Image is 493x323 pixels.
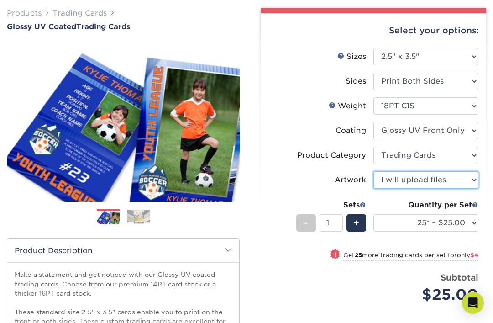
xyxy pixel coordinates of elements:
[334,250,336,259] span: !
[373,200,478,211] div: Quantity per Set
[52,9,107,17] a: Trading Cards
[7,42,240,203] img: Glossy UV Coated 01
[297,150,366,161] div: Product Category
[441,272,478,282] strong: Subtotal
[470,252,478,259] span: $4
[343,252,478,261] small: Get more trading cards per set for
[337,51,366,62] div: Sizes
[346,76,366,87] div: Sides
[304,216,308,230] span: -
[7,22,240,31] h1: Trading Cards
[296,200,366,211] div: Sets
[457,252,478,259] span: only
[329,101,366,111] div: Weight
[7,9,42,17] a: Products
[380,284,478,306] div: $25.00
[97,210,120,226] img: Trading Cards 01
[355,252,362,259] strong: 25
[268,13,479,48] div: Select your options:
[336,125,366,136] div: Coating
[7,22,240,31] a: Glossy UV CoatedTrading Cards
[353,216,359,230] span: +
[7,22,76,31] span: Glossy UV Coated
[335,175,366,185] div: Artwork
[7,239,239,262] h2: Product Description
[462,292,484,314] div: Open Intercom Messenger
[127,210,150,224] img: Trading Cards 02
